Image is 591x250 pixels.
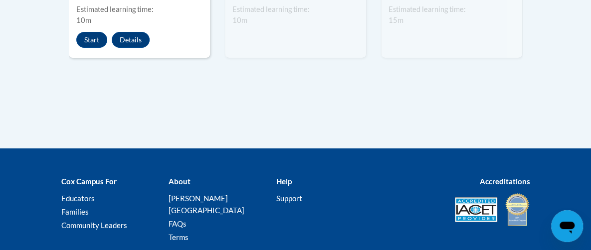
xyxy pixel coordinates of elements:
[276,194,302,203] a: Support
[112,32,150,48] button: Details
[389,16,403,24] span: 15m
[169,194,244,215] a: [PERSON_NAME][GEOGRAPHIC_DATA]
[61,194,95,203] a: Educators
[551,210,583,242] iframe: Button to launch messaging window
[76,4,202,15] div: Estimated learning time:
[232,16,247,24] span: 10m
[61,177,117,186] b: Cox Campus For
[389,4,515,15] div: Estimated learning time:
[169,233,189,242] a: Terms
[276,177,292,186] b: Help
[76,16,91,24] span: 10m
[61,207,89,216] a: Families
[61,221,127,230] a: Community Leaders
[76,32,107,48] button: Start
[169,177,191,186] b: About
[505,192,530,227] img: IDA® Accredited
[232,4,359,15] div: Estimated learning time:
[455,197,497,222] img: Accredited IACET® Provider
[169,219,187,228] a: FAQs
[479,177,530,186] b: Accreditations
